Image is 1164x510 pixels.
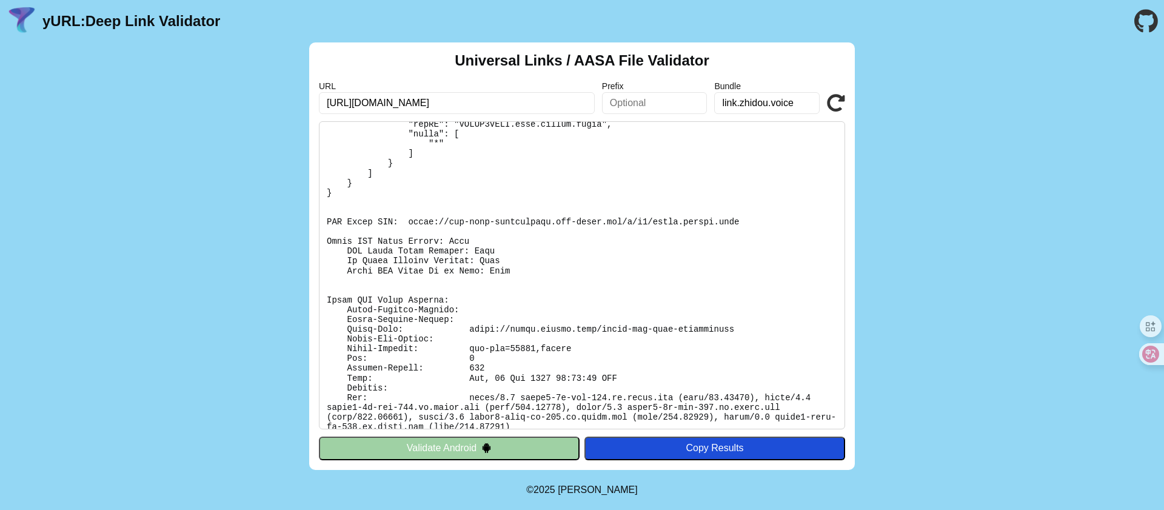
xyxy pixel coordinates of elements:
[584,437,845,460] button: Copy Results
[319,121,845,429] pre: Lorem ipsu do: sitam://conse.adipis.elit/seddo-eiu-temp-incididuntu La Etdolore: Magn Aliquae-adm...
[42,13,220,30] a: yURL:Deep Link Validator
[319,81,595,91] label: URL
[533,485,555,495] span: 2025
[602,92,707,114] input: Optional
[526,470,637,510] footer: ©
[319,437,580,460] button: Validate Android
[590,443,839,454] div: Copy Results
[558,485,638,495] a: Michael Ibragimchayev's Personal Site
[455,52,709,69] h2: Universal Links / AASA File Validator
[6,5,38,37] img: yURL Logo
[319,92,595,114] input: Required
[714,92,820,114] input: Optional
[714,81,820,91] label: Bundle
[481,443,492,453] img: droidIcon.svg
[602,81,707,91] label: Prefix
